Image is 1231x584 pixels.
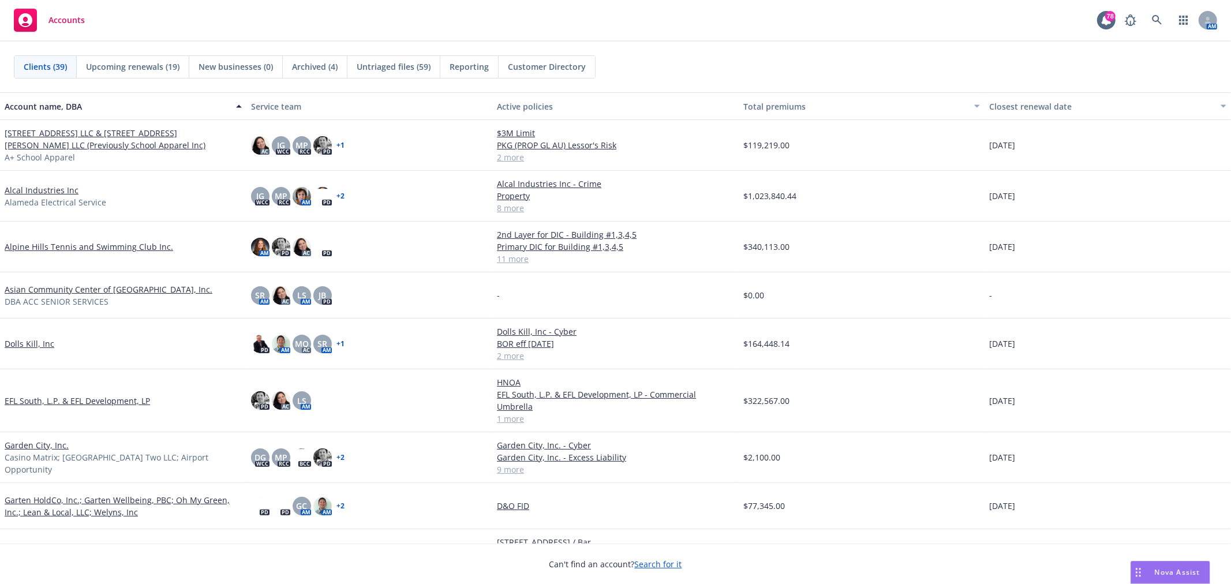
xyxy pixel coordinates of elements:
[743,289,764,301] span: $0.00
[251,391,270,410] img: photo
[497,202,734,214] a: 8 more
[293,448,311,467] img: photo
[313,187,332,205] img: photo
[497,127,734,139] a: $3M Limit
[743,139,790,151] span: $119,219.00
[313,448,332,467] img: photo
[256,190,264,202] span: JG
[5,338,54,350] a: Dolls Kill, Inc
[5,395,150,407] a: EFL South, L.P. & EFL Development, LP
[497,350,734,362] a: 2 more
[5,451,242,476] span: Casino Matrix; [GEOGRAPHIC_DATA] Two LLC; Airport Opportunity
[497,500,734,512] a: D&O FID
[319,289,326,301] span: JB
[5,151,75,163] span: A+ School Apparel
[497,253,734,265] a: 11 more
[1146,9,1169,32] a: Search
[989,190,1015,202] span: [DATE]
[275,451,287,463] span: MP
[497,325,734,338] a: Dolls Kill, Inc - Cyber
[549,558,682,570] span: Can't find an account?
[246,92,493,120] button: Service team
[497,439,734,451] a: Garden City, Inc. - Cyber
[743,338,790,350] span: $164,448.14
[336,142,345,149] a: + 1
[743,190,796,202] span: $1,023,840.44
[255,289,265,301] span: SR
[336,503,345,510] a: + 2
[357,61,431,73] span: Untriaged files (59)
[989,395,1015,407] span: [DATE]
[1172,9,1195,32] a: Switch app
[313,497,332,515] img: photo
[450,61,489,73] span: Reporting
[1131,561,1210,584] button: Nova Assist
[5,184,78,196] a: Alcal Industries Inc
[989,289,992,301] span: -
[5,127,242,151] a: [STREET_ADDRESS] LLC & [STREET_ADDRESS][PERSON_NAME] LLC (Previously School Apparel Inc)
[1155,567,1200,577] span: Nova Assist
[5,283,212,295] a: Asian Community Center of [GEOGRAPHIC_DATA], Inc.
[989,500,1015,512] span: [DATE]
[635,559,682,570] a: Search for it
[317,338,327,350] span: SR
[497,451,734,463] a: Garden City, Inc. - Excess Liability
[313,238,332,256] img: photo
[336,340,345,347] a: + 1
[497,100,734,113] div: Active policies
[989,139,1015,151] span: [DATE]
[989,451,1015,463] span: [DATE]
[1119,9,1142,32] a: Report a Bug
[743,241,790,253] span: $340,113.00
[295,338,309,350] span: MQ
[1105,11,1116,21] div: 78
[497,376,734,388] a: HNOA
[5,100,229,113] div: Account name, DBA
[272,286,290,305] img: photo
[497,241,734,253] a: Primary DIC for Building #1,3,4,5
[272,238,290,256] img: photo
[739,92,985,120] button: Total premiums
[497,338,734,350] a: BOR eff [DATE]
[497,536,734,548] a: [STREET_ADDRESS] / Bar
[1131,561,1146,583] div: Drag to move
[251,335,270,353] img: photo
[86,61,179,73] span: Upcoming renewals (19)
[508,61,586,73] span: Customer Directory
[497,178,734,190] a: Alcal Industries Inc - Crime
[497,139,734,151] a: PKG (PROP GL AU) Lessor's Risk
[293,187,311,205] img: photo
[251,136,270,155] img: photo
[497,229,734,241] a: 2nd Layer for DIC - Building #1,3,4,5
[24,61,67,73] span: Clients (39)
[296,500,307,512] span: GC
[497,388,734,413] a: EFL South, L.P. & EFL Development, LP - Commercial Umbrella
[743,395,790,407] span: $322,567.00
[297,289,306,301] span: LS
[989,338,1015,350] span: [DATE]
[9,4,89,36] a: Accounts
[989,100,1214,113] div: Closest renewal date
[743,500,785,512] span: $77,345.00
[251,497,270,515] img: photo
[272,391,290,410] img: photo
[5,295,108,308] span: DBA ACC SENIOR SERVICES
[5,241,173,253] a: Alpine Hills Tennis and Swimming Club Inc.
[497,190,734,202] a: Property
[497,151,734,163] a: 2 more
[5,494,242,518] a: Garten HoldCo, Inc.; Garten Wellbeing, PBC; Oh My Green, Inc.; Lean & Local, LLC; Welyns, Inc
[275,190,287,202] span: MP
[272,497,290,515] img: photo
[5,196,106,208] span: Alameda Electrical Service
[5,439,69,451] a: Garden City, Inc.
[251,100,488,113] div: Service team
[336,454,345,461] a: + 2
[48,16,85,25] span: Accounts
[199,61,273,73] span: New businesses (0)
[743,451,780,463] span: $2,100.00
[277,139,285,151] span: JG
